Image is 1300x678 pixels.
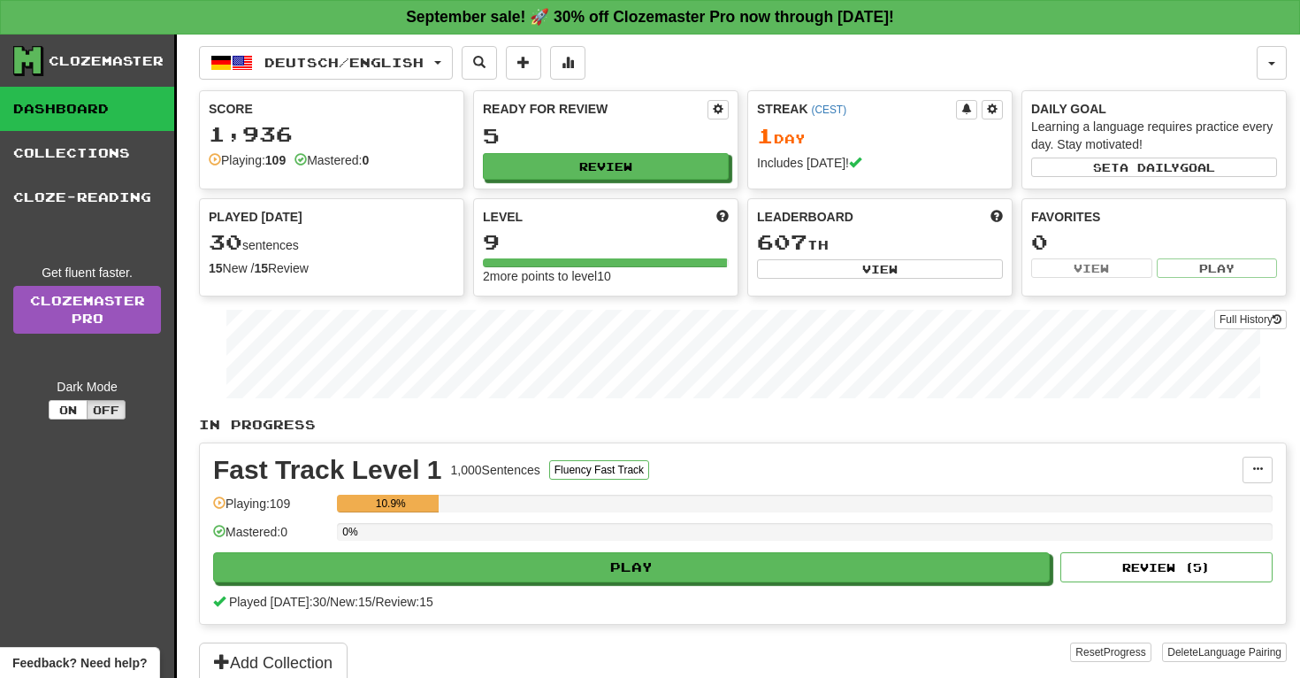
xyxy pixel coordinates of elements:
button: On [49,400,88,420]
button: View [757,259,1003,279]
div: Fast Track Level 1 [213,457,442,483]
div: Ready for Review [483,100,707,118]
span: 607 [757,229,807,254]
span: New: 15 [330,595,371,609]
div: 1,000 Sentences [451,461,540,479]
div: Playing: [209,151,286,169]
span: Leaderboard [757,208,853,226]
strong: 109 [265,153,286,167]
button: Full History [1214,310,1287,329]
span: 1 [757,123,774,148]
button: More stats [550,46,585,80]
button: Play [1157,258,1278,278]
span: Level [483,208,523,226]
div: Mastered: 0 [213,523,328,552]
div: th [757,231,1003,254]
div: Score [209,100,455,118]
div: 5 [483,125,729,147]
div: sentences [209,231,455,254]
button: Search sentences [462,46,497,80]
span: / [326,595,330,609]
div: 10.9% [342,495,439,512]
button: Review [483,153,729,180]
span: Played [DATE]: 30 [229,595,326,609]
div: Clozemaster [49,52,164,70]
span: Score more points to level up [716,208,729,226]
button: View [1031,258,1152,278]
div: Dark Mode [13,378,161,396]
div: 2 more points to level 10 [483,267,729,285]
button: Off [87,400,126,420]
div: Favorites [1031,208,1277,226]
button: DeleteLanguage Pairing [1162,643,1287,662]
div: 1,936 [209,123,455,145]
span: 30 [209,229,242,254]
div: Includes [DATE]! [757,154,1003,172]
div: 9 [483,231,729,253]
div: Streak [757,100,956,118]
button: Play [213,552,1050,582]
span: Played [DATE] [209,208,302,226]
span: / [372,595,376,609]
button: Review (5) [1060,552,1273,582]
div: 0 [1031,231,1277,253]
span: a daily [1120,161,1180,173]
div: Playing: 109 [213,495,328,524]
div: Daily Goal [1031,100,1277,118]
button: Add sentence to collection [506,46,541,80]
div: Day [757,125,1003,148]
a: ClozemasterPro [13,286,161,334]
span: Open feedback widget [12,654,147,672]
span: Review: 15 [375,595,432,609]
span: Progress [1104,646,1146,659]
button: Seta dailygoal [1031,158,1277,177]
div: Learning a language requires practice every day. Stay motivated! [1031,118,1277,153]
strong: September sale! 🚀 30% off Clozemaster Pro now through [DATE]! [406,8,894,26]
div: New / Review [209,259,455,277]
strong: 0 [362,153,369,167]
div: Get fluent faster. [13,264,161,281]
strong: 15 [254,261,268,275]
span: This week in points, UTC [990,208,1003,226]
div: Mastered: [294,151,369,169]
button: Fluency Fast Track [549,460,649,480]
button: ResetProgress [1070,643,1151,662]
p: In Progress [199,416,1287,434]
span: Language Pairing [1198,646,1281,659]
button: Deutsch/English [199,46,453,80]
a: (CEST) [811,104,846,116]
strong: 15 [209,261,223,275]
span: Deutsch / English [264,55,424,70]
